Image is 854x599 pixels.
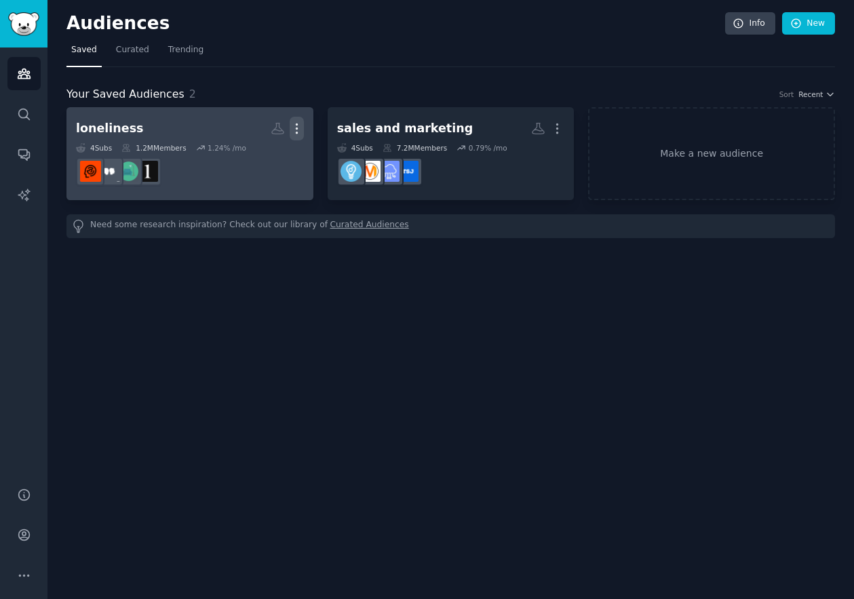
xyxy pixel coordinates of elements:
div: 4 Sub s [76,143,112,153]
a: Info [725,12,775,35]
div: 4 Sub s [337,143,373,153]
img: Entrepreneur [341,161,362,182]
img: loneliness [137,161,158,182]
a: Curated [111,39,154,67]
span: Curated [116,44,149,56]
div: 1.2M Members [121,143,186,153]
img: techsalesjobs [397,161,419,182]
img: mentalhealth [80,161,101,182]
img: marketing [360,161,381,182]
h2: Audiences [66,13,725,35]
img: lonely [99,161,120,182]
div: 7.2M Members [383,143,447,153]
span: Your Saved Audiences [66,86,185,103]
span: 2 [189,88,196,100]
button: Recent [798,90,835,99]
img: SaaS [379,161,400,182]
div: 1.24 % /mo [208,143,246,153]
a: sales and marketing4Subs7.2MMembers0.79% /motechsalesjobsSaaSmarketingEntrepreneur [328,107,575,200]
a: Trending [163,39,208,67]
div: 0.79 % /mo [469,143,507,153]
span: Recent [798,90,823,99]
div: loneliness [76,120,144,137]
div: sales and marketing [337,120,473,137]
img: GummySearch logo [8,12,39,36]
div: Need some research inspiration? Check out our library of [66,214,835,238]
a: New [782,12,835,35]
div: Sort [779,90,794,99]
a: loneliness4Subs1.2MMembers1.24% /molonelinessLivingAlonelonelymentalhealth [66,107,313,200]
a: Make a new audience [588,107,835,200]
span: Saved [71,44,97,56]
span: Trending [168,44,203,56]
a: Curated Audiences [330,219,409,233]
a: Saved [66,39,102,67]
img: LivingAlone [118,161,139,182]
